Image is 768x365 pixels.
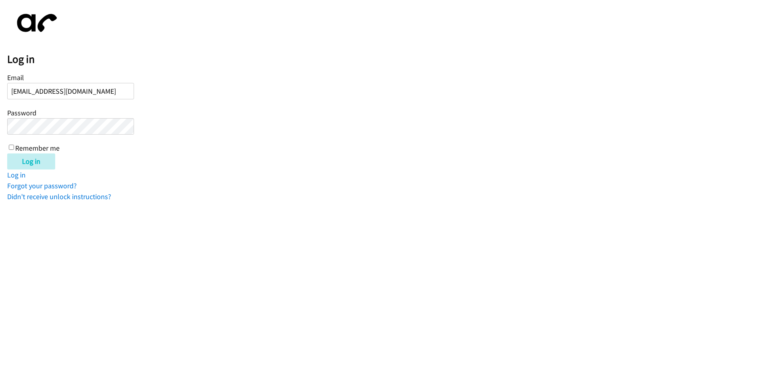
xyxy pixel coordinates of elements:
[7,170,26,179] a: Log in
[7,7,63,39] img: aphone-8a226864a2ddd6a5e75d1ebefc011f4aa8f32683c2d82f3fb0802fe031f96514.svg
[7,73,24,82] label: Email
[7,52,768,66] h2: Log in
[7,192,111,201] a: Didn't receive unlock instructions?
[7,181,77,190] a: Forgot your password?
[15,143,60,153] label: Remember me
[7,108,36,117] label: Password
[7,153,55,169] input: Log in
